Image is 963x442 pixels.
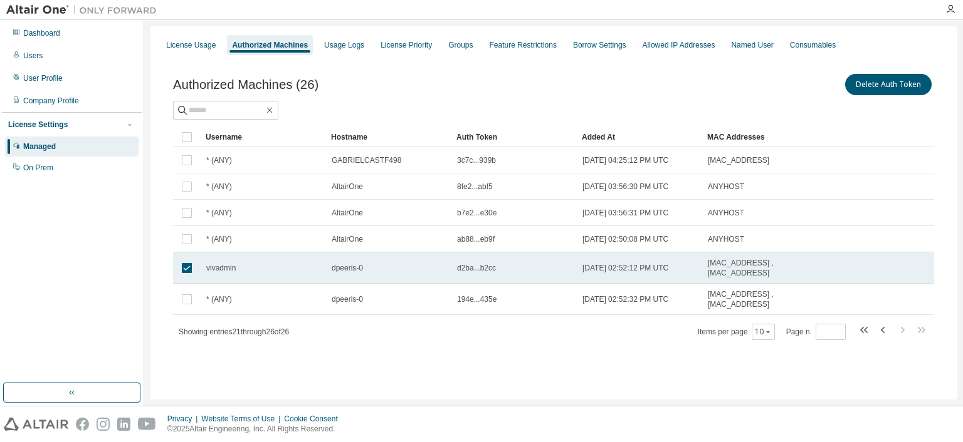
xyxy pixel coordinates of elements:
div: Managed [23,141,56,152]
span: [DATE] 04:25:12 PM UTC [582,155,668,165]
span: * (ANY) [206,208,232,218]
div: Feature Restrictions [490,40,557,50]
div: Authorized Machines [232,40,308,50]
div: Dashboard [23,28,60,38]
span: d2ba...b2cc [457,263,496,273]
span: [MAC_ADDRESS] , [MAC_ADDRESS] [708,289,802,309]
div: User Profile [23,73,63,83]
span: AltairOne [332,208,363,218]
div: Borrow Settings [573,40,626,50]
span: [DATE] 02:52:12 PM UTC [582,263,668,273]
span: * (ANY) [206,182,232,192]
div: Company Profile [23,96,79,106]
div: Privacy [167,414,201,424]
span: vivadmin [206,263,236,273]
div: Cookie Consent [284,414,345,424]
img: linkedin.svg [117,418,130,431]
span: GABRIELCASTF498 [332,155,401,165]
span: * (ANY) [206,155,232,165]
span: b7e2...e30e [457,208,497,218]
div: Website Terms of Use [201,414,284,424]
div: Allowed IP Addresses [643,40,715,50]
span: AltairOne [332,182,363,192]
span: [DATE] 03:56:30 PM UTC [582,182,668,192]
div: Groups [448,40,473,50]
div: License Usage [166,40,216,50]
span: * (ANY) [206,234,232,244]
span: Authorized Machines (26) [173,78,318,92]
span: ANYHOST [708,208,744,218]
img: instagram.svg [97,418,110,431]
span: ab88...eb9f [457,234,495,244]
span: ANYHOST [708,182,744,192]
span: Page n. [786,324,846,340]
img: youtube.svg [138,418,156,431]
span: [DATE] 03:56:31 PM UTC [582,208,668,218]
span: Items per page [698,324,775,340]
img: Altair One [6,4,163,16]
div: Consumables [790,40,836,50]
span: 8fe2...abf5 [457,182,493,192]
button: Delete Auth Token [845,74,932,95]
div: Username [206,127,321,147]
div: Auth Token [456,127,572,147]
p: © 2025 Altair Engineering, Inc. All Rights Reserved. [167,424,345,434]
img: altair_logo.svg [4,418,68,431]
div: On Prem [23,163,53,173]
span: 3c7c...939b [457,155,496,165]
span: [DATE] 02:50:08 PM UTC [582,234,668,244]
div: Named User [731,40,773,50]
div: Hostname [331,127,446,147]
span: 194e...435e [457,294,497,304]
div: License Priority [381,40,432,50]
span: Showing entries 21 through 26 of 26 [179,327,289,336]
span: [DATE] 02:52:32 PM UTC [582,294,668,304]
span: [MAC_ADDRESS] , [MAC_ADDRESS] [708,258,802,278]
span: ANYHOST [708,234,744,244]
div: License Settings [8,120,68,130]
img: facebook.svg [76,418,89,431]
span: dpeeris-0 [332,294,363,304]
div: MAC Addresses [707,127,802,147]
span: AltairOne [332,234,363,244]
button: 10 [755,327,772,337]
div: Added At [582,127,697,147]
span: dpeeris-0 [332,263,363,273]
span: [MAC_ADDRESS] [708,155,769,165]
div: Usage Logs [324,40,364,50]
span: * (ANY) [206,294,232,304]
div: Users [23,51,43,61]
